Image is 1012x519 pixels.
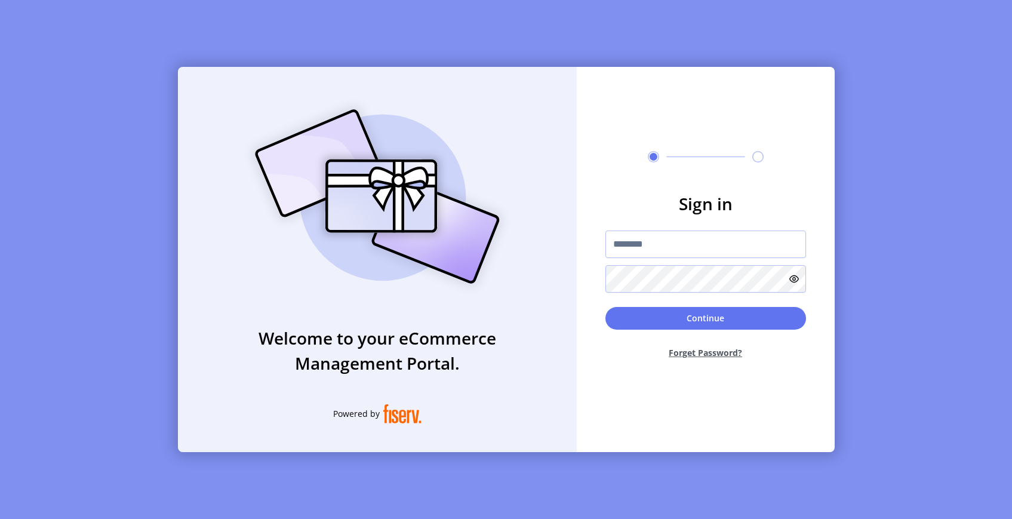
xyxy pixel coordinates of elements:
span: Powered by [333,407,380,420]
button: Forget Password? [605,337,806,368]
h3: Sign in [605,191,806,216]
img: card_Illustration.svg [237,96,518,297]
h3: Welcome to your eCommerce Management Portal. [178,325,577,376]
button: Continue [605,307,806,330]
